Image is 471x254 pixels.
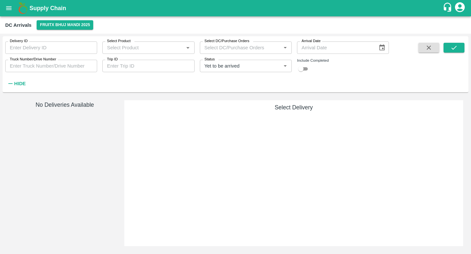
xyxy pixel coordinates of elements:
label: Select Product [107,39,131,44]
input: Arrival Date [297,41,373,54]
input: Enter Delivery ID [5,41,97,54]
button: Open [281,43,289,52]
button: open drawer [1,1,16,16]
button: Hide [5,78,27,89]
a: Supply Chain [29,4,443,13]
div: customer-support [443,2,454,14]
input: Select Product [104,43,182,52]
label: Select DC/Purchase Orders [204,39,249,44]
input: Enter Trip ID [102,60,194,72]
h6: Select Delivery [127,103,461,112]
label: Arrival Date [302,39,321,44]
button: Choose date [376,41,388,54]
div: account of current user [454,1,466,15]
button: Select DC [37,20,93,30]
strong: Hide [14,81,26,86]
button: Open [281,62,289,70]
button: Open [183,43,192,52]
h6: No Deliveries Available [9,100,120,109]
input: Enter Truck Number/Drive Number [5,60,97,72]
div: DC Arrivals [5,21,31,29]
label: Status [204,57,215,62]
input: Select delivery status [202,62,270,70]
label: Trip ID [107,57,118,62]
div: Include Completed [297,57,389,63]
b: Supply Chain [29,5,66,11]
input: Select DC/Purchase Orders [202,43,270,52]
img: logo [16,2,29,15]
label: Delivery ID [10,39,27,44]
label: Truck Number/Drive Number [10,57,56,62]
